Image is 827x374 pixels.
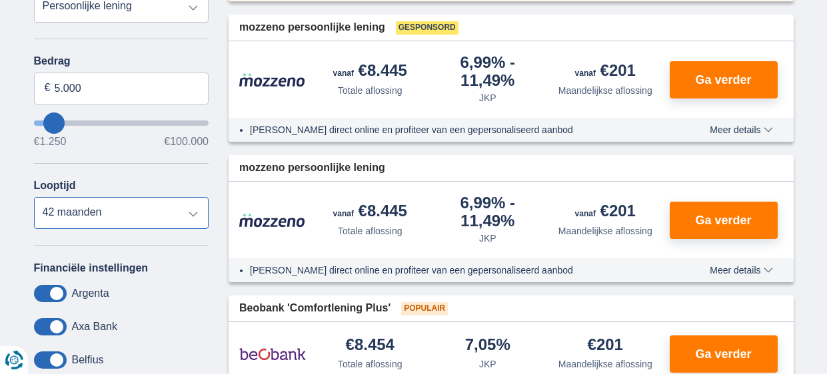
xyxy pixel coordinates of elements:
span: Beobank 'Comfortlening Plus' [239,301,391,316]
span: €100.000 [164,136,209,147]
img: product.pl.alt Beobank [239,337,306,371]
span: €1.250 [34,136,67,147]
button: Ga verder [670,335,778,373]
button: Ga verder [670,202,778,239]
div: €201 [575,203,636,222]
div: €8.454 [346,337,395,355]
span: Ga verder [695,348,751,360]
div: Totale aflossing [338,357,403,371]
img: product.pl.alt Mozzeno [239,73,306,87]
div: €201 [575,63,636,81]
span: mozzeno persoonlijke lening [239,20,385,35]
span: Gesponsord [396,21,458,35]
span: € [45,81,51,96]
div: €201 [588,337,623,355]
span: Ga verder [695,74,751,86]
li: [PERSON_NAME] direct online en profiteer van een gepersonaliseerd aanbod [250,264,661,277]
span: Populair [401,302,448,315]
label: Axa Bank [72,321,117,333]
div: JKP [479,232,496,245]
li: [PERSON_NAME] direct online en profiteer van een gepersonaliseerd aanbod [250,123,661,136]
input: wantToBorrow [34,120,209,126]
div: Totale aflossing [338,224,403,238]
span: Meer details [710,125,772,134]
div: JKP [479,357,496,371]
label: Bedrag [34,55,209,67]
span: Ga verder [695,214,751,226]
label: Belfius [72,354,104,366]
div: Maandelijkse aflossing [558,84,652,97]
div: Maandelijkse aflossing [558,357,652,371]
div: €8.445 [333,203,407,222]
span: Meer details [710,266,772,275]
div: €8.445 [333,63,407,81]
div: 7,05% [465,337,510,355]
img: product.pl.alt Mozzeno [239,213,306,228]
label: Argenta [72,287,109,299]
div: Totale aflossing [338,84,403,97]
button: Ga verder [670,61,778,98]
div: 6,99% [434,195,542,229]
span: mozzeno persoonlijke lening [239,160,385,176]
div: Maandelijkse aflossing [558,224,652,238]
div: JKP [479,91,496,104]
label: Looptijd [34,180,76,192]
div: 6,99% [434,55,542,89]
label: Financiële instellingen [34,262,149,274]
button: Meer details [700,124,782,135]
button: Meer details [700,265,782,276]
